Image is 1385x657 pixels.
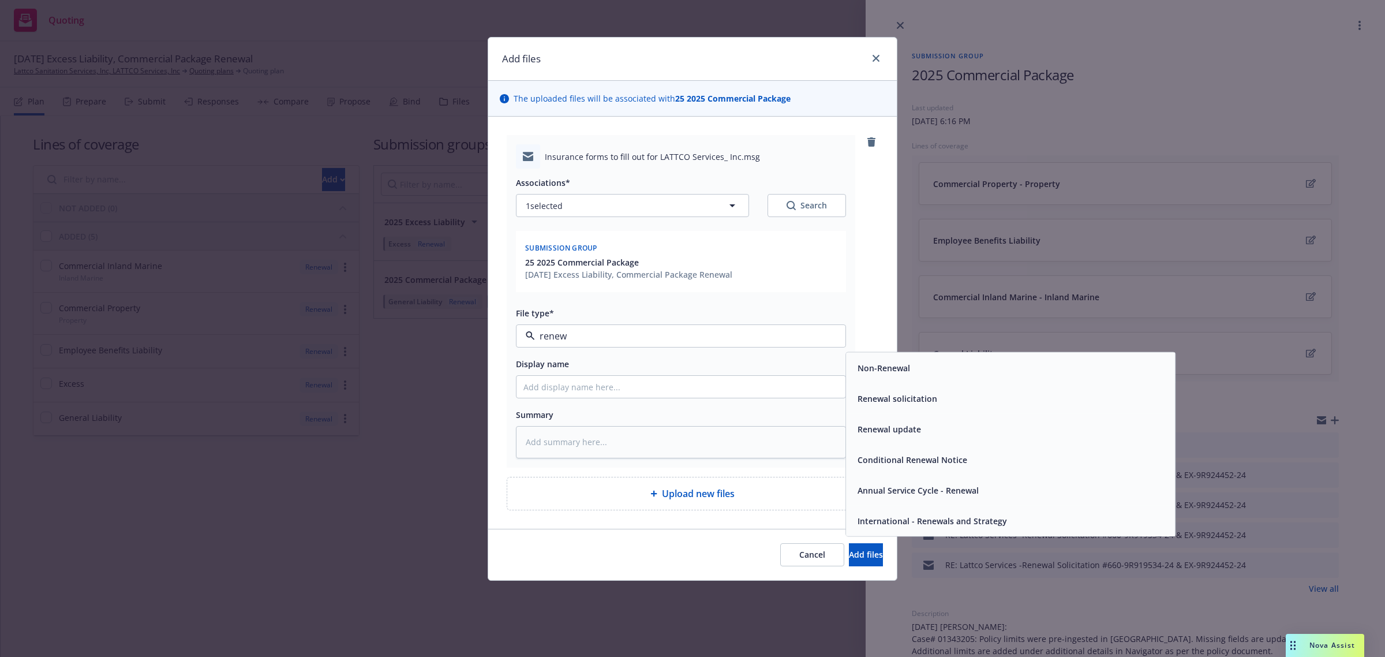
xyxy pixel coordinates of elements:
[1286,634,1364,657] button: Nova Assist
[1286,634,1300,657] div: Drag to move
[858,515,1007,527] button: International - Renewals and Strategy
[858,423,921,435] button: Renewal update
[858,484,979,497] button: Annual Service Cycle - Renewal
[1309,640,1355,650] span: Nova Assist
[858,454,967,466] button: Conditional Renewal Notice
